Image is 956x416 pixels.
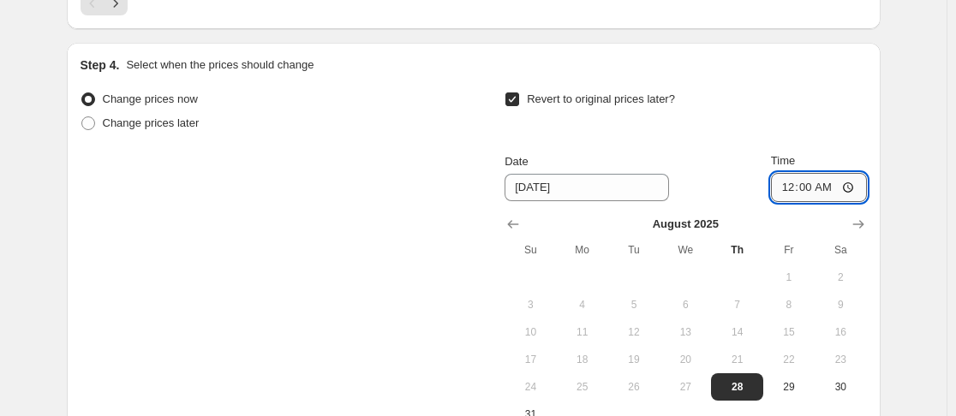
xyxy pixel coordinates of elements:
button: Wednesday August 27 2025 [660,373,711,401]
span: 15 [770,325,808,339]
th: Thursday [711,236,762,264]
span: 19 [615,353,653,366]
span: We [666,243,704,257]
span: 29 [770,380,808,394]
span: 6 [666,298,704,312]
th: Tuesday [608,236,660,264]
th: Sunday [505,236,556,264]
th: Saturday [815,236,866,264]
button: Friday August 15 2025 [763,318,815,346]
span: 8 [770,298,808,312]
button: Thursday August 21 2025 [711,346,762,373]
span: 26 [615,380,653,394]
button: Saturday August 9 2025 [815,291,866,318]
span: 9 [822,298,859,312]
span: 18 [564,353,601,366]
span: 7 [718,298,756,312]
button: Wednesday August 6 2025 [660,291,711,318]
span: 1 [770,270,808,284]
span: 16 [822,325,859,339]
th: Wednesday [660,236,711,264]
span: 5 [615,298,653,312]
button: Tuesday August 12 2025 [608,318,660,346]
span: 27 [666,380,704,394]
button: Tuesday August 5 2025 [608,291,660,318]
span: 22 [770,353,808,366]
button: Wednesday August 20 2025 [660,346,711,373]
button: Friday August 8 2025 [763,291,815,318]
span: 4 [564,298,601,312]
button: Wednesday August 13 2025 [660,318,711,346]
span: 2 [822,270,859,284]
button: Friday August 29 2025 [763,373,815,401]
button: Show next month, September 2025 [846,212,870,236]
span: 30 [822,380,859,394]
span: Mo [564,243,601,257]
button: Friday August 1 2025 [763,264,815,291]
button: Sunday August 3 2025 [505,291,556,318]
button: Saturday August 23 2025 [815,346,866,373]
span: 12 [615,325,653,339]
span: Change prices now [103,92,198,105]
button: Today Thursday August 28 2025 [711,373,762,401]
button: Tuesday August 26 2025 [608,373,660,401]
span: Tu [615,243,653,257]
span: Revert to original prices later? [527,92,675,105]
input: 8/27/2025 [505,174,669,201]
span: 28 [718,380,756,394]
button: Friday August 22 2025 [763,346,815,373]
span: 25 [564,380,601,394]
button: Thursday August 7 2025 [711,291,762,318]
span: 23 [822,353,859,366]
th: Monday [557,236,608,264]
input: 12:00 [771,173,867,202]
button: Show previous month, July 2025 [501,212,525,236]
button: Saturday August 16 2025 [815,318,866,346]
button: Monday August 11 2025 [557,318,608,346]
span: 3 [511,298,549,312]
span: 13 [666,325,704,339]
span: 17 [511,353,549,366]
span: Fr [770,243,808,257]
span: Su [511,243,549,257]
span: Time [771,154,795,167]
span: Date [505,155,528,168]
span: 24 [511,380,549,394]
button: Tuesday August 19 2025 [608,346,660,373]
span: Change prices later [103,116,200,129]
button: Sunday August 24 2025 [505,373,556,401]
span: Th [718,243,756,257]
span: 14 [718,325,756,339]
p: Select when the prices should change [126,56,314,74]
button: Saturday August 30 2025 [815,373,866,401]
button: Monday August 4 2025 [557,291,608,318]
span: 10 [511,325,549,339]
span: 11 [564,325,601,339]
button: Thursday August 14 2025 [711,318,762,346]
th: Friday [763,236,815,264]
span: 21 [718,353,756,366]
button: Saturday August 2 2025 [815,264,866,291]
button: Monday August 18 2025 [557,346,608,373]
button: Monday August 25 2025 [557,373,608,401]
button: Sunday August 17 2025 [505,346,556,373]
span: 20 [666,353,704,366]
span: Sa [822,243,859,257]
button: Sunday August 10 2025 [505,318,556,346]
h2: Step 4. [81,56,120,74]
